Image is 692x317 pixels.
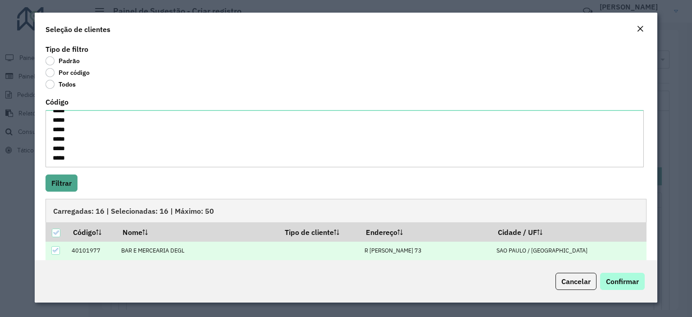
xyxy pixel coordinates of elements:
[360,242,492,260] td: R [PERSON_NAME] 73
[46,175,77,192] button: Filtrar
[67,222,116,241] th: Código
[46,199,646,222] div: Carregadas: 16 | Selecionadas: 16 | Máximo: 50
[360,260,492,278] td: [STREET_ADDRESS]
[46,68,90,77] label: Por código
[634,23,646,35] button: Close
[116,222,278,241] th: Nome
[46,96,68,107] label: Código
[492,260,646,278] td: SAO PAULO / [GEOGRAPHIC_DATA]
[600,273,645,290] button: Confirmar
[67,242,116,260] td: 40101977
[46,80,76,89] label: Todos
[555,273,596,290] button: Cancelar
[606,277,639,286] span: Confirmar
[561,277,591,286] span: Cancelar
[116,260,278,278] td: DINAMITE ITAIM CHOPE
[492,222,646,241] th: Cidade / UF
[637,25,644,32] em: Fechar
[46,44,88,55] label: Tipo de filtro
[46,24,110,35] h4: Seleção de clientes
[492,242,646,260] td: SAO PAULO / [GEOGRAPHIC_DATA]
[360,222,492,241] th: Endereço
[67,260,116,278] td: 40181386
[46,56,80,65] label: Padrão
[278,222,360,241] th: Tipo de cliente
[116,242,278,260] td: BAR E MERCEARIA DEGL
